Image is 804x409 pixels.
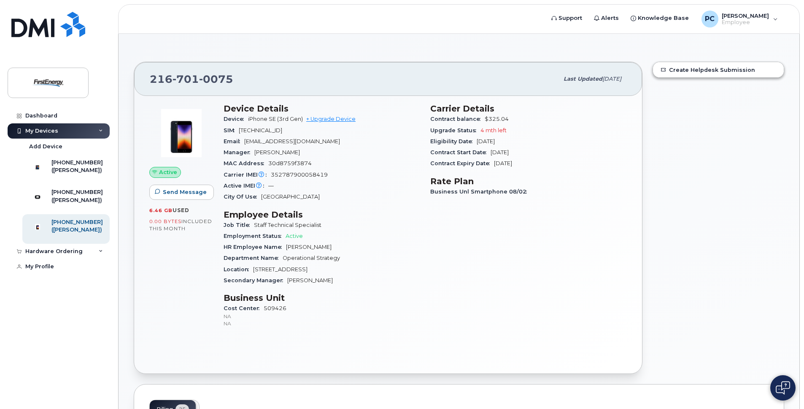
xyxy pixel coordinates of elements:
[224,172,271,178] span: Carrier IMEI
[224,138,244,145] span: Email
[224,127,239,134] span: SIM
[244,138,340,145] span: [EMAIL_ADDRESS][DOMAIN_NAME]
[224,104,420,114] h3: Device Details
[287,277,333,284] span: [PERSON_NAME]
[254,222,321,228] span: Staff Technical Specialist
[261,194,320,200] span: [GEOGRAPHIC_DATA]
[224,233,286,239] span: Employment Status
[564,76,602,82] span: Last updated
[224,313,420,320] p: NA
[159,168,177,176] span: Active
[480,127,507,134] span: 4 mth left
[254,149,300,155] span: [PERSON_NAME]
[286,233,303,239] span: Active
[224,160,268,166] span: MAC Address
[430,188,531,195] span: Business Unl Smartphone 08/02
[602,76,621,82] span: [DATE]
[173,73,199,85] span: 701
[248,116,303,122] span: iPhone SE (3rd Gen)
[430,149,491,155] span: Contract Start Date
[653,62,784,77] a: Create Helpdesk Submission
[224,277,287,284] span: Secondary Manager
[224,244,286,250] span: HR Employee Name
[271,172,328,178] span: 352787900058419
[224,305,264,311] span: Cost Center
[224,210,420,220] h3: Employee Details
[199,73,233,85] span: 0075
[224,305,420,327] span: 509426
[286,244,332,250] span: [PERSON_NAME]
[224,222,254,228] span: Job Title
[430,160,494,166] span: Contract Expiry Date
[224,255,283,261] span: Department Name
[430,176,627,186] h3: Rate Plan
[224,183,268,189] span: Active IMEI
[224,194,261,200] span: City Of Use
[430,138,477,145] span: Eligibility Date
[163,188,207,196] span: Send Message
[485,116,509,122] span: $325.04
[149,185,214,200] button: Send Message
[477,138,495,145] span: [DATE]
[253,266,308,273] span: [STREET_ADDRESS]
[224,293,420,303] h3: Business Unit
[156,108,207,158] img: image20231002-3703462-1angbar.jpeg
[239,127,282,134] span: [TECHNICAL_ID]
[306,116,356,122] a: + Upgrade Device
[173,207,189,213] span: used
[776,381,790,395] img: Open chat
[150,73,233,85] span: 216
[149,207,173,213] span: 6.46 GB
[494,160,512,166] span: [DATE]
[224,266,253,273] span: Location
[491,149,509,155] span: [DATE]
[430,116,485,122] span: Contract balance
[224,149,254,155] span: Manager
[430,104,627,114] h3: Carrier Details
[224,116,248,122] span: Device
[268,183,274,189] span: —
[149,218,181,224] span: 0.00 Bytes
[283,255,340,261] span: Operational Strategy
[430,127,480,134] span: Upgrade Status
[268,160,312,166] span: 30d8759f3874
[224,320,420,327] p: NA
